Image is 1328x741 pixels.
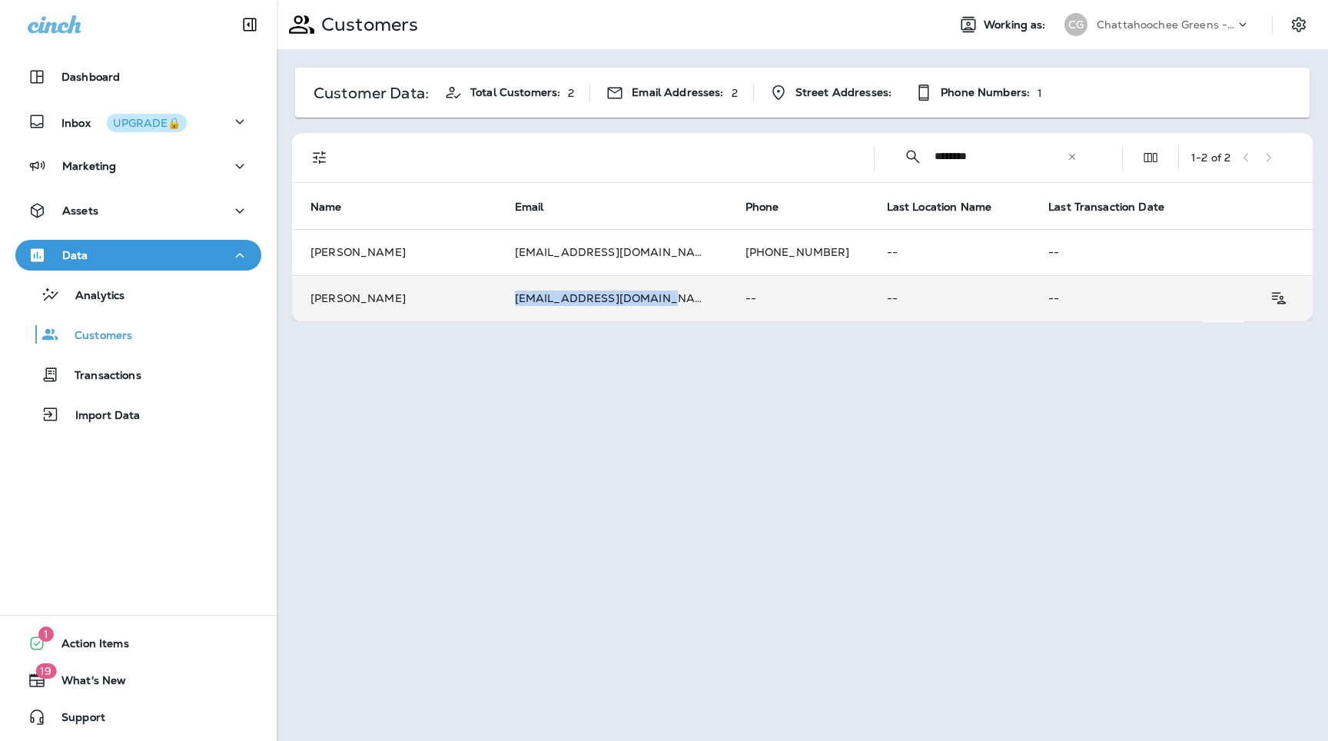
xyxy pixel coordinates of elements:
p: 2 [732,87,738,99]
span: Last Location Name [887,201,992,214]
button: Customers [15,318,261,351]
button: Data [15,240,261,271]
span: Last Transaction Date [1048,201,1164,214]
td: [EMAIL_ADDRESS][DOMAIN_NAME] [496,229,727,275]
p: -- [1048,246,1294,258]
button: Collapse Sidebar [228,9,271,40]
span: Phone [745,200,799,214]
span: Email Addresses: [632,86,723,99]
span: Email [515,201,544,214]
span: Street Addresses: [795,86,891,99]
div: CG [1064,13,1087,36]
span: Support [46,711,105,729]
p: Assets [62,204,98,217]
span: Name [310,201,342,214]
td: [EMAIL_ADDRESS][DOMAIN_NAME] [496,275,727,321]
button: Support [15,702,261,733]
p: -- [887,292,1012,304]
p: Customer Data: [314,87,429,99]
p: Data [62,249,88,261]
p: -- [745,292,850,304]
div: 1 - 2 of 2 [1191,151,1230,164]
span: Name [310,200,362,214]
p: Transactions [59,369,141,384]
p: Import Data [60,409,141,424]
span: What's New [46,674,126,693]
td: [PERSON_NAME] [292,275,496,321]
button: Customer Details [1263,283,1294,314]
td: [PHONE_NUMBER] [727,229,868,275]
button: Analytics [15,278,261,311]
button: Settings [1285,11,1313,38]
p: Analytics [60,289,124,304]
button: Import Data [15,398,261,430]
p: -- [1048,292,1184,304]
p: -- [887,246,1012,258]
p: Inbox [61,114,187,130]
button: Edit Fields [1135,142,1166,173]
span: Last Location Name [887,200,1012,214]
button: Transactions [15,358,261,390]
button: Marketing [15,151,261,181]
button: Dashboard [15,61,261,92]
button: 1Action Items [15,628,261,659]
span: Last Transaction Date [1048,200,1184,214]
span: Phone [745,201,779,214]
p: Customers [59,329,132,344]
span: Phone Numbers: [941,86,1030,99]
p: 2 [568,87,574,99]
div: UPGRADE🔒 [113,118,181,128]
p: Chattahoochee Greens - TEST [1097,18,1235,31]
span: Email [515,200,564,214]
p: Dashboard [61,71,120,83]
p: 1 [1037,87,1042,99]
span: 19 [35,663,56,679]
button: Assets [15,195,261,226]
span: Total Customers: [470,86,560,99]
button: Filters [304,142,335,173]
button: 19What's New [15,665,261,696]
span: Working as: [984,18,1049,32]
span: 1 [38,626,54,642]
button: Collapse Search [898,141,928,172]
span: Action Items [46,637,129,656]
button: UPGRADE🔒 [107,114,187,132]
button: InboxUPGRADE🔒 [15,106,261,137]
p: Customers [315,13,418,36]
td: [PERSON_NAME] [292,229,496,275]
p: Marketing [62,160,116,172]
